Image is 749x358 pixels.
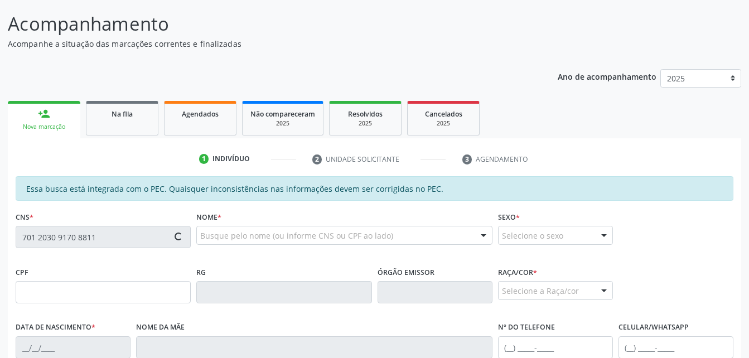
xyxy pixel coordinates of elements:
[348,109,383,119] span: Resolvidos
[196,264,206,281] label: RG
[250,119,315,128] div: 2025
[16,264,28,281] label: CPF
[16,209,33,226] label: CNS
[200,230,393,241] span: Busque pelo nome (ou informe CNS ou CPF ao lado)
[38,108,50,120] div: person_add
[498,319,555,336] label: Nº do Telefone
[558,69,656,83] p: Ano de acompanhamento
[8,38,521,50] p: Acompanhe a situação das marcações correntes e finalizadas
[502,285,579,297] span: Selecione a Raça/cor
[8,10,521,38] p: Acompanhamento
[16,123,73,131] div: Nova marcação
[415,119,471,128] div: 2025
[199,154,209,164] div: 1
[16,319,95,336] label: Data de nascimento
[250,109,315,119] span: Não compareceram
[425,109,462,119] span: Cancelados
[498,264,537,281] label: Raça/cor
[196,209,221,226] label: Nome
[212,154,250,164] div: Indivíduo
[498,209,520,226] label: Sexo
[618,319,689,336] label: Celular/WhatsApp
[378,264,434,281] label: Órgão emissor
[182,109,219,119] span: Agendados
[337,119,393,128] div: 2025
[502,230,563,241] span: Selecione o sexo
[16,176,733,201] div: Essa busca está integrada com o PEC. Quaisquer inconsistências nas informações devem ser corrigid...
[136,319,185,336] label: Nome da mãe
[112,109,133,119] span: Na fila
